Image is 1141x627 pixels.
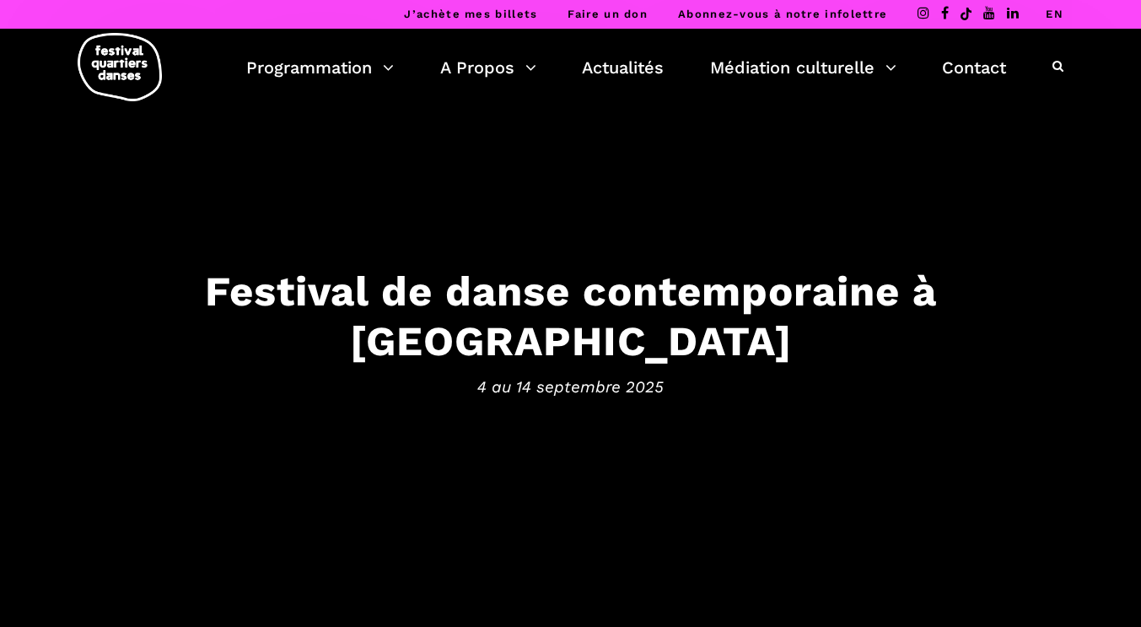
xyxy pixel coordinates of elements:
[246,53,394,82] a: Programmation
[582,53,664,82] a: Actualités
[404,8,537,20] a: J’achète mes billets
[568,8,648,20] a: Faire un don
[48,267,1094,366] h3: Festival de danse contemporaine à [GEOGRAPHIC_DATA]
[678,8,887,20] a: Abonnez-vous à notre infolettre
[440,53,536,82] a: A Propos
[78,33,162,101] img: logo-fqd-med
[48,374,1094,399] span: 4 au 14 septembre 2025
[710,53,896,82] a: Médiation culturelle
[942,53,1006,82] a: Contact
[1046,8,1063,20] a: EN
